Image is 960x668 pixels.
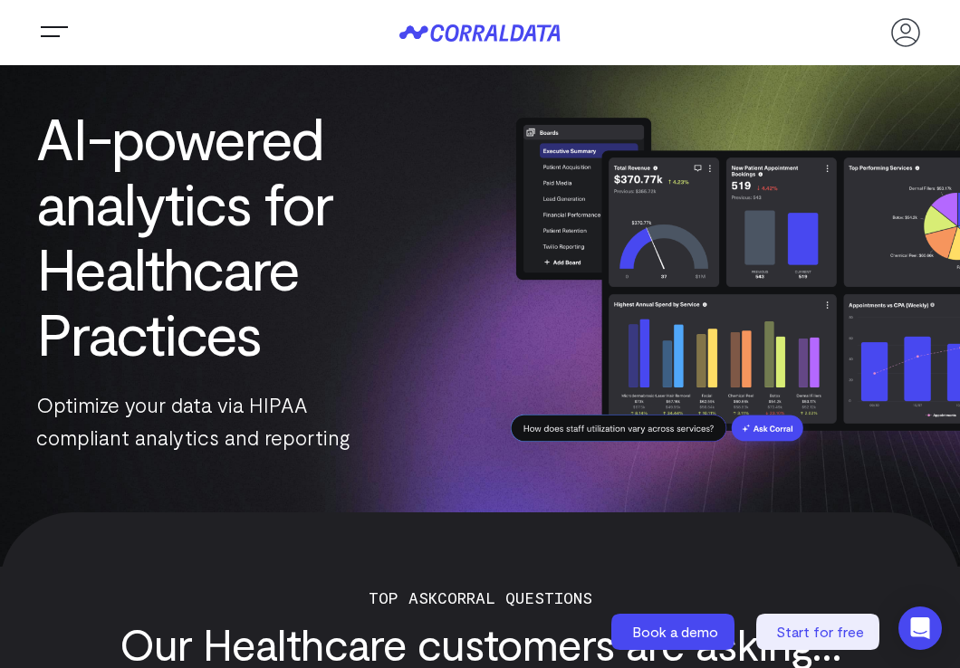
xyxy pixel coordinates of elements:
[36,388,444,453] p: Optimize your data via HIPAA compliant analytics and reporting
[36,105,444,366] h1: AI-powered analytics for Healthcare Practices
[45,619,915,668] h3: Our Healthcare customers are asking...
[632,623,718,640] span: Book a demo
[756,614,883,650] a: Start for free
[45,585,915,610] p: Top ASKCorral Questions
[611,614,738,650] a: Book a demo
[36,14,72,51] button: Trigger Menu
[776,623,864,640] span: Start for free
[898,606,942,650] div: Open Intercom Messenger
